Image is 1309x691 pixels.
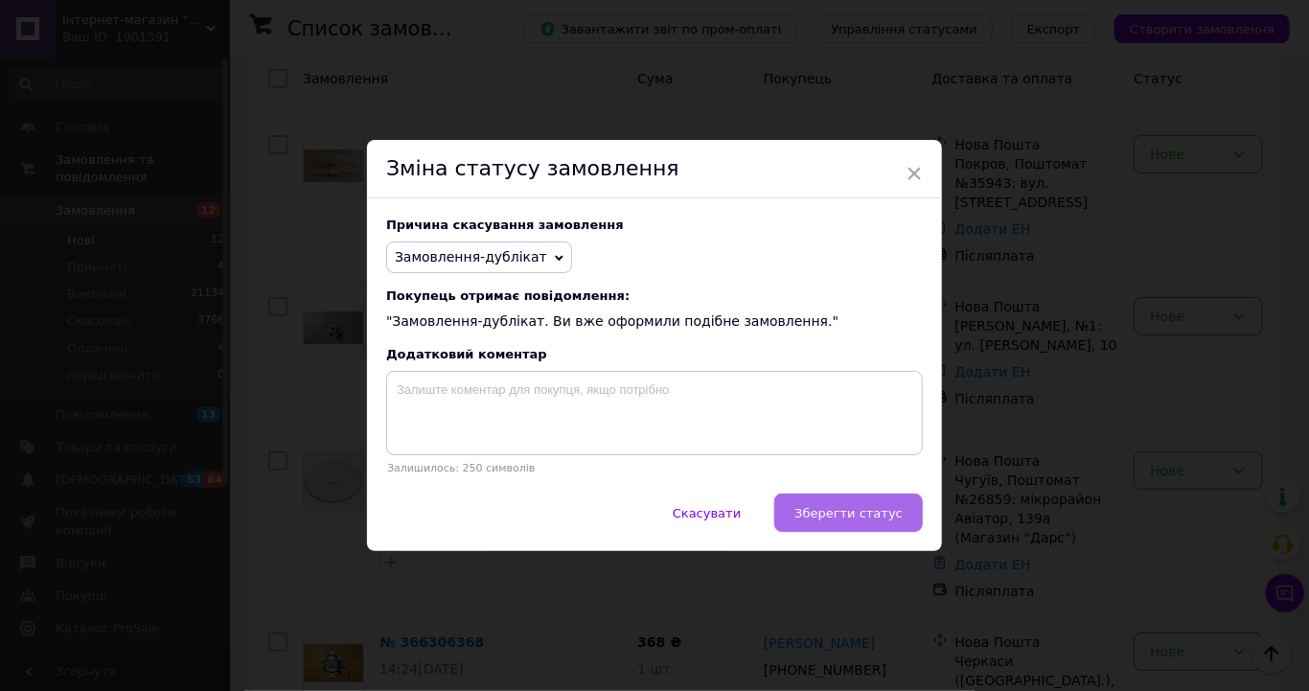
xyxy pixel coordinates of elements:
[367,140,942,198] div: Зміна статусу замовлення
[386,218,923,232] div: Причина скасування замовлення
[386,288,923,332] div: "Замовлення-дублікат. Ви вже оформили подібне замовлення."
[395,249,547,265] span: Замовлення-дублікат
[906,157,923,190] span: ×
[386,288,923,303] span: Покупець отримає повідомлення:
[774,494,923,532] button: Зберегти статус
[386,462,923,474] p: Залишилось: 250 символів
[794,506,903,520] span: Зберегти статус
[653,494,761,532] button: Скасувати
[673,506,741,520] span: Скасувати
[386,347,923,361] div: Додатковий коментар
